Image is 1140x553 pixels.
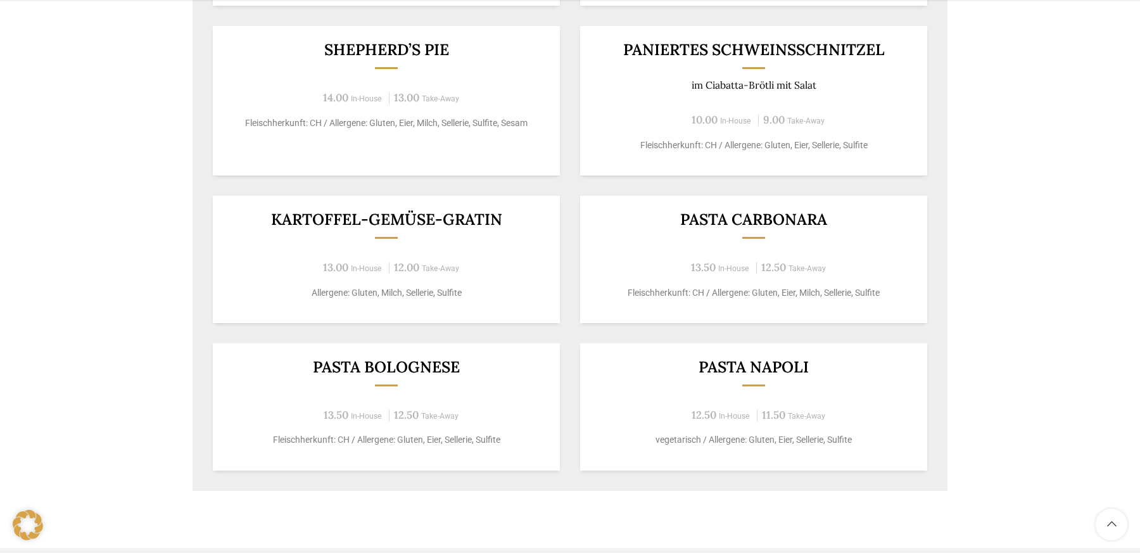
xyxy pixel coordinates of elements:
[596,359,912,375] h3: Pasta Napoli
[596,286,912,300] p: Fleischherkunft: CH / Allergene: Gluten, Eier, Milch, Sellerie, Sulfite
[762,408,785,422] span: 11.50
[394,408,419,422] span: 12.50
[788,264,826,273] span: Take-Away
[351,264,382,273] span: In-House
[1096,509,1127,540] a: Scroll to top button
[788,412,825,421] span: Take-Away
[394,260,419,274] span: 12.00
[763,113,785,127] span: 9.00
[718,264,749,273] span: In-House
[596,433,912,447] p: vegetarisch / Allergene: Gluten, Eier, Sellerie, Sulfite
[229,433,545,447] p: Fleischherkunft: CH / Allergene: Gluten, Eier, Sellerie, Sulfite
[323,91,348,105] span: 14.00
[229,359,545,375] h3: Pasta Bolognese
[691,260,716,274] span: 13.50
[720,117,751,125] span: In-House
[692,113,718,127] span: 10.00
[229,117,545,130] p: Fleischherkunft: CH / Allergene: Gluten, Eier, Milch, Sellerie, Sulfite, Sesam
[422,94,459,103] span: Take-Away
[596,79,912,91] p: im Ciabatta-Brötli mit Salat
[229,286,545,300] p: Allergene: Gluten, Milch, Sellerie, Sulfite
[229,42,545,58] h3: Shepherd’s Pie
[351,412,382,421] span: In-House
[229,212,545,227] h3: Kartoffel-Gemüse-Gratin
[394,91,419,105] span: 13.00
[596,212,912,227] h3: Pasta Carbonara
[761,260,786,274] span: 12.50
[596,139,912,152] p: Fleischherkunft: CH / Allergene: Gluten, Eier, Sellerie, Sulfite
[351,94,382,103] span: In-House
[422,264,459,273] span: Take-Away
[692,408,716,422] span: 12.50
[324,408,348,422] span: 13.50
[421,412,459,421] span: Take-Away
[787,117,825,125] span: Take-Away
[719,412,750,421] span: In-House
[596,42,912,58] h3: Paniertes Schweinsschnitzel
[323,260,348,274] span: 13.00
